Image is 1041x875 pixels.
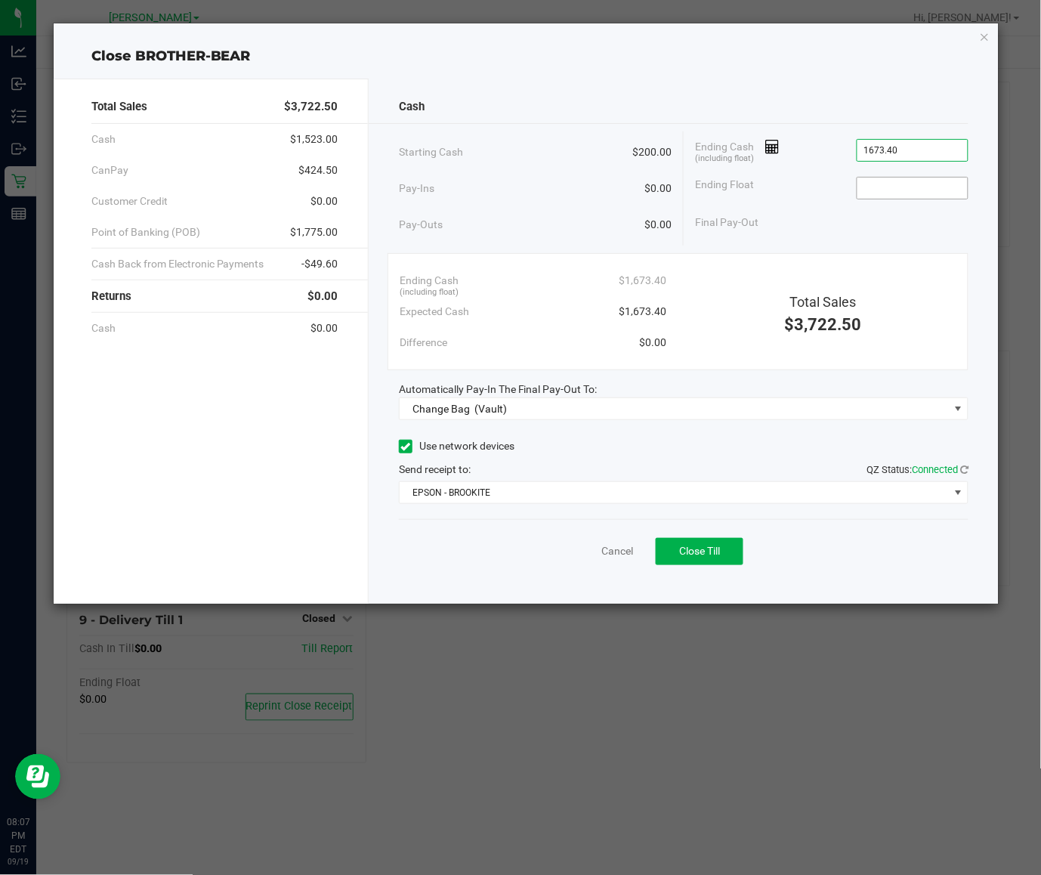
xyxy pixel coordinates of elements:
span: Automatically Pay-In The Final Pay-Out To: [399,383,598,395]
span: $424.50 [298,162,338,178]
span: Pay-Ins [399,181,434,196]
span: $1,775.00 [290,224,338,240]
label: Use network devices [399,438,514,454]
span: $3,722.50 [284,98,338,116]
span: Change Bag [412,403,470,415]
iframe: Resource center [15,754,60,799]
span: Ending Cash [695,139,780,162]
span: Close Till [679,545,720,557]
span: EPSON - BROOKITE [400,482,949,503]
span: $1,673.40 [619,304,667,320]
span: $3,722.50 [784,315,861,334]
span: $0.00 [307,288,338,305]
span: CanPay [91,162,128,178]
span: $1,523.00 [290,131,338,147]
div: Close BROTHER-BEAR [54,46,999,66]
span: $1,673.40 [619,273,667,289]
span: Cash [399,98,425,116]
span: -$49.60 [301,256,338,272]
span: Cash Back from Electronic Payments [91,256,264,272]
span: $0.00 [310,193,338,209]
span: $0.00 [310,320,338,336]
span: Cash [91,320,116,336]
span: Difference [400,335,447,351]
button: Close Till [656,538,743,565]
span: Total Sales [789,294,856,310]
span: Expected Cash [400,304,469,320]
span: $0.00 [644,217,672,233]
span: Ending Cash [400,273,459,289]
span: Cash [91,131,116,147]
span: Connected [912,464,958,475]
span: Final Pay-Out [695,215,758,230]
span: Pay-Outs [399,217,443,233]
span: Send receipt to: [399,463,471,475]
span: $200.00 [632,144,672,160]
div: Returns [91,280,338,313]
span: QZ Status: [866,464,968,475]
a: Cancel [601,543,633,559]
span: Total Sales [91,98,147,116]
span: (Vault) [474,403,507,415]
span: $0.00 [640,335,667,351]
span: (including float) [400,286,459,299]
span: Ending Float [695,177,754,199]
span: $0.00 [644,181,672,196]
span: Point of Banking (POB) [91,224,200,240]
span: Starting Cash [399,144,463,160]
span: Customer Credit [91,193,168,209]
span: (including float) [695,153,754,165]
